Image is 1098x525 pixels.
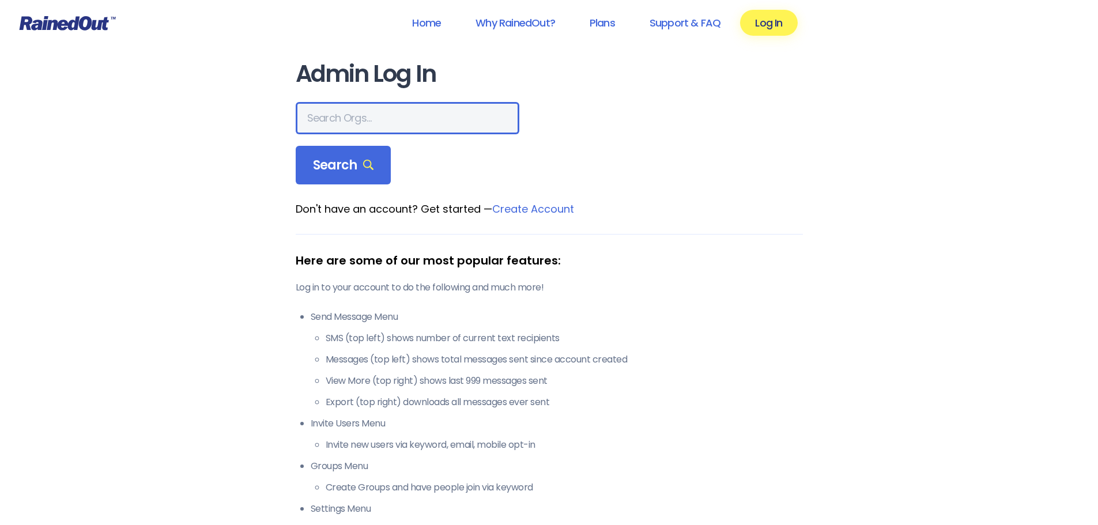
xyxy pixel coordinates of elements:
a: Why RainedOut? [461,10,570,36]
a: Plans [575,10,630,36]
li: Messages (top left) shows total messages sent since account created [326,353,803,367]
a: Support & FAQ [635,10,735,36]
a: Home [397,10,456,36]
li: Export (top right) downloads all messages ever sent [326,395,803,409]
a: Log In [740,10,797,36]
h1: Admin Log In [296,61,803,87]
li: Groups Menu [311,459,803,494]
li: Send Message Menu [311,310,803,409]
a: Create Account [492,202,574,216]
div: Search [296,146,391,185]
li: Invite Users Menu [311,417,803,452]
div: Here are some of our most popular features: [296,252,803,269]
li: SMS (top left) shows number of current text recipients [326,331,803,345]
li: Invite new users via keyword, email, mobile opt-in [326,438,803,452]
span: Search [313,157,374,173]
li: View More (top right) shows last 999 messages sent [326,374,803,388]
li: Create Groups and have people join via keyword [326,481,803,494]
p: Log in to your account to do the following and much more! [296,281,803,294]
input: Search Orgs… [296,102,519,134]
